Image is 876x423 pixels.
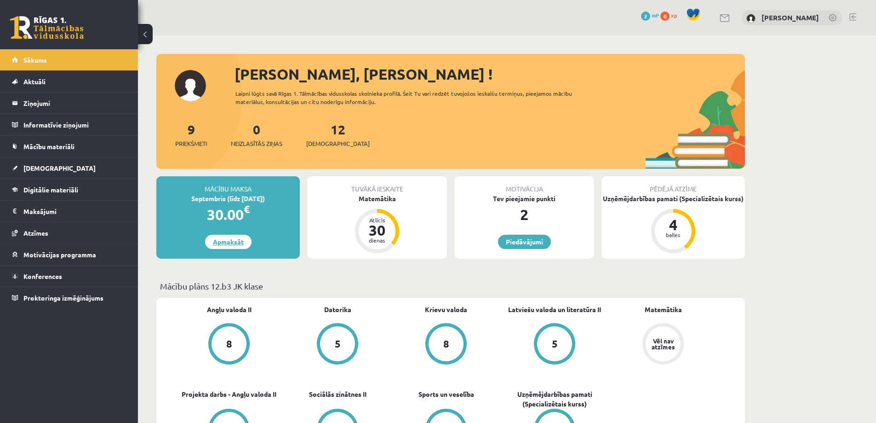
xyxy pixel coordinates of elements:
[418,389,474,399] a: Sports un veselība
[498,235,551,249] a: Piedāvājumi
[650,338,676,350] div: Vēl nav atzīmes
[12,222,126,243] a: Atzīmes
[23,77,46,86] span: Aktuāli
[175,323,283,366] a: 8
[156,203,300,226] div: 30.00
[23,114,126,135] legend: Informatīvie ziņojumi
[601,194,745,255] a: Uzņēmējdarbības pamati (Specializētais kurss) 4 balles
[156,176,300,194] div: Mācību maksa
[363,223,391,238] div: 30
[182,389,276,399] a: Projekta darbs - Angļu valoda II
[508,305,601,314] a: Latviešu valoda un literatūra II
[156,194,300,203] div: Septembris (līdz [DATE])
[324,305,351,314] a: Datorika
[392,323,500,366] a: 8
[235,63,745,85] div: [PERSON_NAME], [PERSON_NAME] !
[12,157,126,179] a: [DEMOGRAPHIC_DATA]
[23,164,96,172] span: [DEMOGRAPHIC_DATA]
[23,272,62,280] span: Konferences
[10,16,84,39] a: Rīgas 1. Tālmācības vidusskola
[23,56,47,64] span: Sākums
[641,12,650,21] span: 2
[645,305,682,314] a: Matemātika
[660,12,681,19] a: 0 xp
[12,244,126,265] a: Motivācijas programma
[306,121,370,148] a: 12[DEMOGRAPHIC_DATA]
[12,287,126,308] a: Proktoringa izmēģinājums
[671,12,677,19] span: xp
[307,176,447,194] div: Tuvākā ieskaite
[12,179,126,200] a: Digitālie materiāli
[454,203,594,226] div: 2
[235,89,589,106] div: Laipni lūgts savā Rīgas 1. Tālmācības vidusskolas skolnieka profilā. Šeit Tu vari redzēt tuvojošo...
[12,114,126,135] a: Informatīvie ziņojumi
[283,323,392,366] a: 5
[244,203,250,216] span: €
[425,305,467,314] a: Krievu valoda
[12,266,126,287] a: Konferences
[231,121,282,148] a: 0Neizlasītās ziņas
[23,294,103,302] span: Proktoringa izmēģinājums
[659,232,687,238] div: balles
[363,217,391,223] div: Atlicis
[23,142,74,151] span: Mācību materiāli
[23,201,126,222] legend: Maksājumi
[601,194,745,203] div: Uzņēmējdarbības pamati (Specializētais kurss)
[659,217,687,232] div: 4
[12,71,126,92] a: Aktuāli
[660,12,670,21] span: 0
[609,323,717,366] a: Vēl nav atzīmes
[231,139,282,148] span: Neizlasītās ziņas
[552,339,558,349] div: 5
[761,13,819,22] a: [PERSON_NAME]
[601,176,745,194] div: Pēdējā atzīme
[23,229,48,237] span: Atzīmes
[306,139,370,148] span: [DEMOGRAPHIC_DATA]
[23,93,126,114] legend: Ziņojumi
[500,389,609,409] a: Uzņēmējdarbības pamati (Specializētais kurss)
[309,389,366,399] a: Sociālās zinātnes II
[12,201,126,222] a: Maksājumi
[335,339,341,349] div: 5
[23,185,78,194] span: Digitālie materiāli
[443,339,449,349] div: 8
[175,121,207,148] a: 9Priekšmeti
[207,305,252,314] a: Angļu valoda II
[652,12,659,19] span: mP
[363,238,391,243] div: dienas
[500,323,609,366] a: 5
[175,139,207,148] span: Priekšmeti
[454,194,594,203] div: Tev pieejamie punkti
[12,49,126,70] a: Sākums
[12,93,126,114] a: Ziņojumi
[641,12,659,19] a: 2 mP
[12,136,126,157] a: Mācību materiāli
[307,194,447,203] div: Matemātika
[205,235,252,249] a: Apmaksāt
[746,14,756,23] img: Linda Safonova
[160,280,741,292] p: Mācību plāns 12.b3 JK klase
[23,250,96,259] span: Motivācijas programma
[454,176,594,194] div: Motivācija
[307,194,447,255] a: Matemātika Atlicis 30 dienas
[226,339,232,349] div: 8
